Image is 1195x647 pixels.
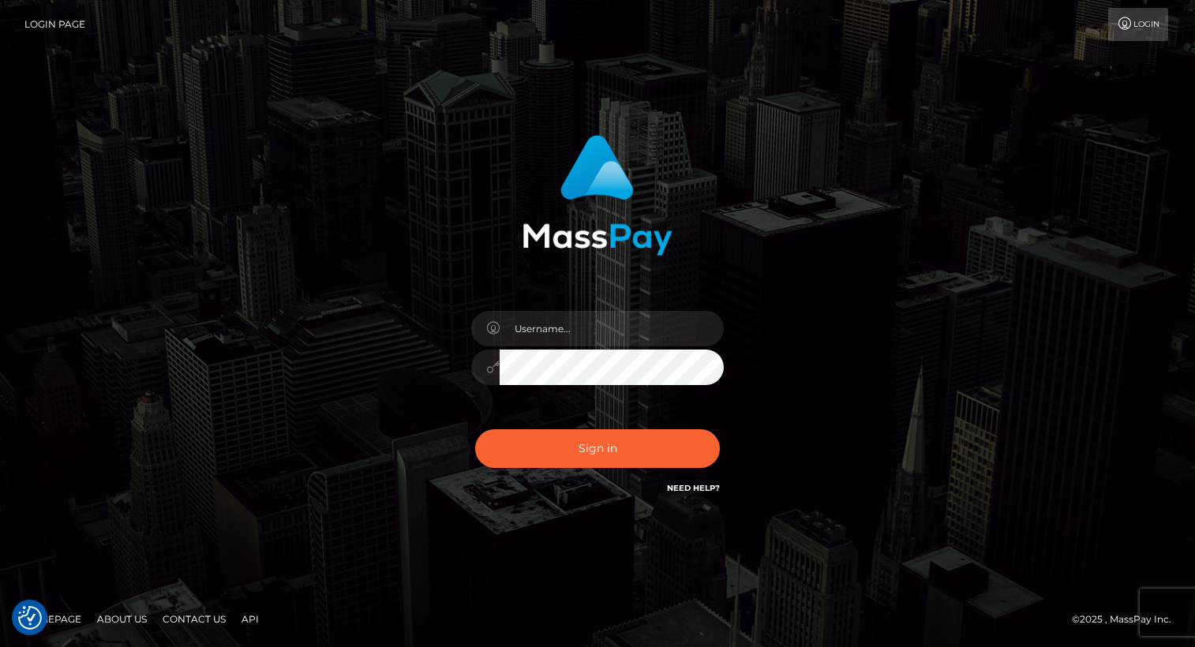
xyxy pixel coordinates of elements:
a: Need Help? [667,483,720,493]
a: Contact Us [156,607,232,631]
img: MassPay Login [523,135,672,256]
a: Homepage [17,607,88,631]
a: Login [1108,8,1168,41]
div: © 2025 , MassPay Inc. [1072,611,1183,628]
button: Consent Preferences [18,606,42,630]
button: Sign in [475,429,720,468]
a: API [235,607,265,631]
img: Revisit consent button [18,606,42,630]
input: Username... [500,311,724,346]
a: Login Page [24,8,85,41]
a: About Us [91,607,153,631]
